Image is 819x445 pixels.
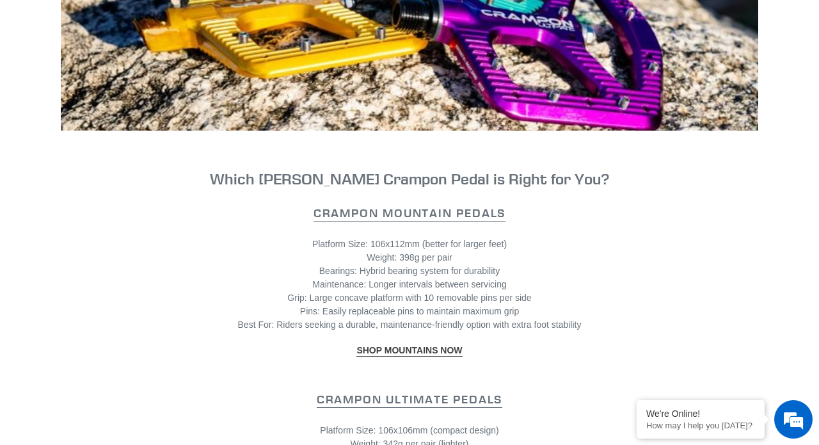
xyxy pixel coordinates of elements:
[646,421,755,430] p: How may I help you today?
[61,238,758,332] p: Platform Size: 106x112mm (better for larger feet) Weight: 398g per pair Bearings: Hybrid bearing ...
[314,206,505,220] strong: Crampon Mountain Pedals
[314,206,505,222] a: Crampon Mountain Pedals
[86,72,234,88] div: Chat with us now
[14,70,33,90] div: Navigation go back
[6,303,244,348] textarea: Type your message and hit 'Enter'
[210,6,241,37] div: Minimize live chat window
[74,138,177,268] span: We're online!
[646,409,755,419] div: We're Online!
[317,392,502,408] a: Crampon Ultimate Pedals
[317,392,502,407] strong: Crampon Ultimate Pedals
[41,64,73,96] img: d_696896380_company_1647369064580_696896380
[356,345,462,355] strong: SHOP MOUNTAINS NOW
[356,345,462,357] a: SHOP MOUNTAINS NOW
[61,170,758,188] h3: Which [PERSON_NAME] Crampon Pedal is Right for You?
